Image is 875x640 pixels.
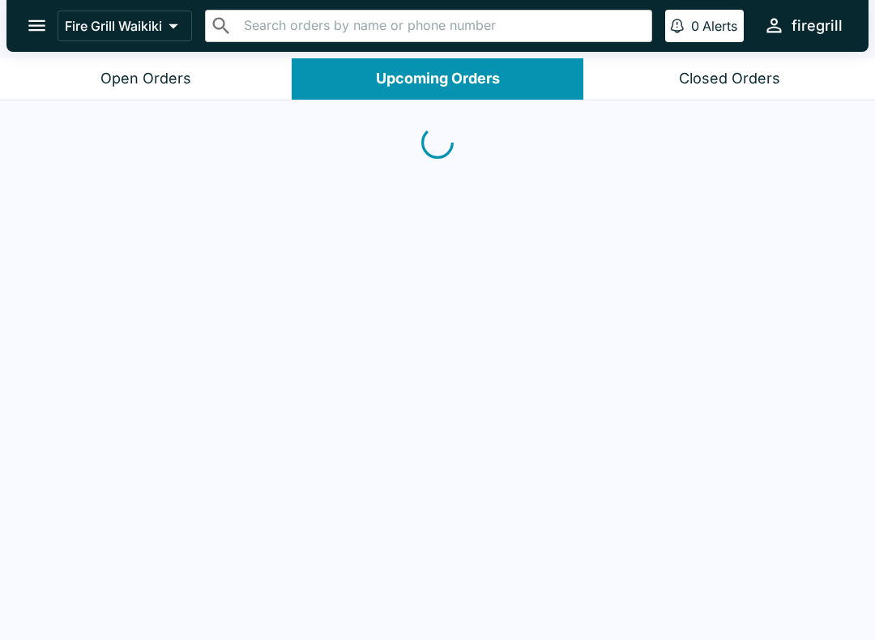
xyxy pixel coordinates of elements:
input: Search orders by name or phone number [239,15,645,37]
button: firegrill [757,8,849,43]
p: Fire Grill Waikiki [65,18,162,34]
div: firegrill [792,16,843,36]
button: open drawer [16,5,58,46]
div: Closed Orders [679,70,780,88]
div: Upcoming Orders [376,70,500,88]
p: 0 [691,18,699,34]
div: Open Orders [100,70,191,88]
p: Alerts [702,18,737,34]
button: Fire Grill Waikiki [58,11,192,41]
